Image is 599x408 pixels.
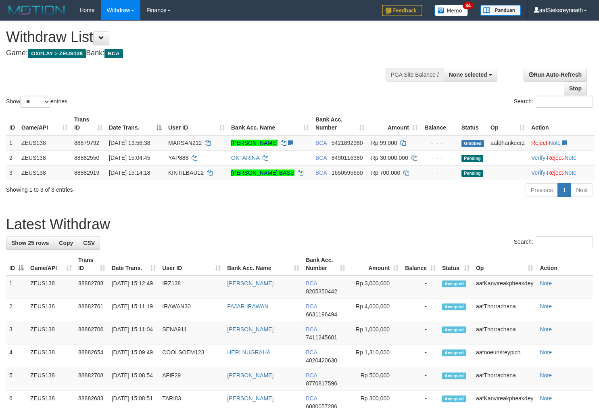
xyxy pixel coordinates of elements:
[109,299,159,322] td: [DATE] 15:11:19
[6,368,27,391] td: 5
[6,253,27,276] th: ID: activate to sort column descending
[75,368,109,391] td: 88882708
[109,345,159,368] td: [DATE] 15:09:49
[159,368,224,391] td: AFIF29
[557,183,571,197] a: 1
[349,345,402,368] td: Rp 1,310,000
[424,154,455,162] div: - - -
[18,112,71,135] th: Game/API: activate to sort column ascending
[444,68,497,82] button: None selected
[227,395,273,402] a: [PERSON_NAME]
[106,112,165,135] th: Date Trans.: activate to sort column descending
[315,140,327,146] span: BCA
[104,49,123,58] span: BCA
[227,372,273,379] a: [PERSON_NAME]
[165,112,228,135] th: User ID: activate to sort column ascending
[168,169,204,176] span: KINTILBAU12
[306,372,317,379] span: BCA
[168,155,188,161] span: YAP888
[473,368,536,391] td: aafThorrachana
[349,253,402,276] th: Amount: activate to sort column ascending
[227,280,273,287] a: [PERSON_NAME]
[109,253,159,276] th: Date Trans.: activate to sort column ascending
[109,140,150,146] span: [DATE] 13:56:38
[75,322,109,345] td: 88882706
[109,155,150,161] span: [DATE] 15:04:45
[306,395,317,402] span: BCA
[231,140,278,146] a: [PERSON_NAME]
[306,326,317,333] span: BCA
[473,299,536,322] td: aafThorrachana
[386,68,444,82] div: PGA Site Balance /
[332,140,363,146] span: Copy 5421892980 to clipboard
[402,345,439,368] td: -
[75,253,109,276] th: Trans ID: activate to sort column ascending
[424,139,455,147] div: - - -
[571,183,593,197] a: Next
[449,71,487,78] span: None selected
[442,349,466,356] span: Accepted
[461,170,483,177] span: Pending
[83,240,95,246] span: CSV
[421,112,458,135] th: Balance
[531,169,545,176] a: Verify
[18,135,71,151] td: ZEUS138
[27,368,75,391] td: ZEUS138
[6,182,244,194] div: Showing 1 to 3 of 3 entries
[540,326,552,333] a: Note
[371,155,408,161] span: Rp 30.000.000
[371,140,397,146] span: Rp 99.000
[531,155,545,161] a: Verify
[18,165,71,180] td: ZEUS138
[564,155,576,161] a: Note
[109,169,150,176] span: [DATE] 15:14:18
[27,322,75,345] td: ZEUS138
[227,326,273,333] a: [PERSON_NAME]
[306,311,337,318] span: Copy 6631196494 to clipboard
[109,368,159,391] td: [DATE] 15:08:54
[540,349,552,356] a: Note
[402,299,439,322] td: -
[458,112,487,135] th: Status
[442,303,466,310] span: Accepted
[6,29,391,45] h1: Withdraw List
[349,322,402,345] td: Rp 1,000,000
[109,276,159,299] td: [DATE] 15:12:49
[231,169,294,176] a: [PERSON_NAME] BASU
[6,276,27,299] td: 1
[168,140,202,146] span: MARSAN212
[528,165,595,180] td: · ·
[424,169,455,177] div: - - -
[27,299,75,322] td: ZEUS138
[536,253,593,276] th: Action
[473,322,536,345] td: aafThorrachana
[27,276,75,299] td: ZEUS138
[349,368,402,391] td: Rp 500,000
[463,2,474,9] span: 34
[75,276,109,299] td: 88882788
[461,155,483,162] span: Pending
[74,155,99,161] span: 88882550
[6,299,27,322] td: 2
[442,372,466,379] span: Accepted
[524,68,587,82] a: Run Auto-Refresh
[402,368,439,391] td: -
[434,5,468,16] img: Button%20Memo.svg
[306,380,337,387] span: Copy 8770817596 to clipboard
[74,169,99,176] span: 88882919
[487,135,528,151] td: aafdhankeerz
[315,169,327,176] span: BCA
[6,96,67,108] label: Show entries
[349,299,402,322] td: Rp 4,000,000
[461,140,484,147] span: Grabbed
[11,240,49,246] span: Show 25 rows
[6,216,593,232] h1: Latest Withdraw
[442,326,466,333] span: Accepted
[332,155,363,161] span: Copy 8490116380 to clipboard
[536,96,593,108] input: Search:
[20,96,50,108] select: Showentries
[75,345,109,368] td: 88882654
[547,169,563,176] a: Reject
[368,112,421,135] th: Amount: activate to sort column ascending
[228,112,312,135] th: Bank Acc. Name: activate to sort column ascending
